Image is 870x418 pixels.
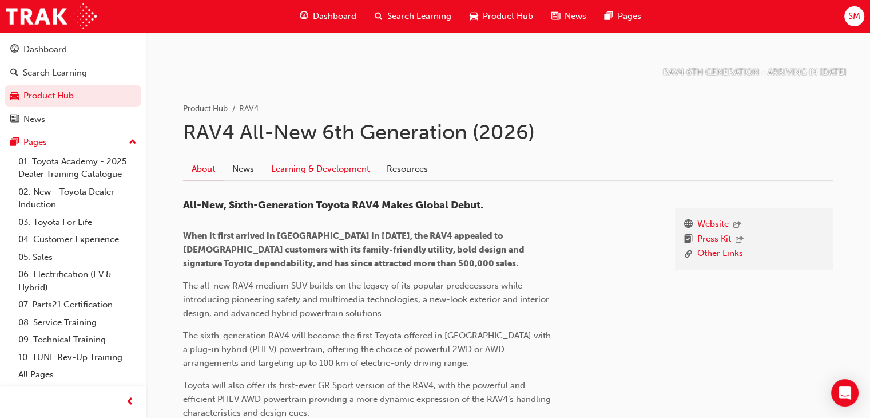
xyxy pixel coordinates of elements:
h1: RAV4 All-New 6th Generation (2026) [183,120,833,145]
a: Resources [378,159,436,180]
a: pages-iconPages [595,5,650,28]
img: Trak [6,3,97,29]
span: guage-icon [300,9,308,23]
a: Dashboard [5,39,141,60]
a: 03. Toyota For Life [14,214,141,231]
span: car-icon [10,91,19,101]
span: Product Hub [483,10,533,23]
a: 04. Customer Experience [14,231,141,249]
a: 10. TUNE Rev-Up Training [14,349,141,366]
a: Product Hub [5,85,141,107]
button: SM [844,6,864,26]
div: Search Learning [23,66,87,80]
span: outbound-icon [736,235,744,245]
span: All-New, Sixth-Generation Toyota RAV4 Makes Global Debut. [183,199,483,211]
span: Toyota will also offer its first-ever GR Sport version of the RAV4, with the powerful and efficie... [183,380,553,418]
a: News [224,159,263,180]
li: RAV4 [239,102,259,116]
span: Search Learning [387,10,451,23]
a: 07. Parts21 Certification [14,296,141,314]
span: When it first arrived in [GEOGRAPHIC_DATA] in [DATE], the RAV4 appealed to [DEMOGRAPHIC_DATA] cus... [183,231,526,269]
a: 09. Technical Training [14,331,141,349]
a: car-iconProduct Hub [460,5,542,28]
span: SM [848,10,860,23]
span: news-icon [10,115,19,125]
button: Pages [5,132,141,153]
div: Dashboard [23,43,67,56]
a: Search Learning [5,62,141,84]
span: News [565,10,586,23]
a: search-iconSearch Learning [366,5,460,28]
a: Other Links [697,247,743,261]
div: News [23,113,45,126]
a: news-iconNews [542,5,595,28]
a: About [183,159,224,181]
span: The sixth-generation RAV4 will become the first Toyota offered in [GEOGRAPHIC_DATA] with a plug-i... [183,330,553,368]
span: prev-icon [126,395,134,409]
a: 01. Toyota Academy - 2025 Dealer Training Catalogue [14,153,141,183]
a: 05. Sales [14,249,141,266]
button: DashboardSearch LearningProduct HubNews [5,37,141,132]
span: outbound-icon [733,220,741,230]
span: up-icon [129,135,137,150]
a: Website [697,218,729,232]
a: 06. Electrification (EV & Hybrid) [14,266,141,296]
span: pages-icon [10,137,19,148]
a: 02. New - Toyota Dealer Induction [14,183,141,214]
a: All Pages [14,366,141,384]
div: Pages [23,136,47,149]
span: news-icon [551,9,560,23]
span: search-icon [10,68,18,78]
a: guage-iconDashboard [291,5,366,28]
span: Dashboard [313,10,356,23]
a: 08. Service Training [14,314,141,332]
span: guage-icon [10,45,19,55]
span: link-icon [684,247,693,261]
span: pages-icon [605,9,613,23]
span: www-icon [684,218,693,232]
span: search-icon [375,9,383,23]
span: booktick-icon [684,232,693,247]
div: Open Intercom Messenger [831,379,859,407]
span: Pages [618,10,641,23]
a: Product Hub [183,104,228,113]
a: News [5,109,141,130]
a: Press Kit [697,232,731,247]
a: Learning & Development [263,159,378,180]
span: car-icon [470,9,478,23]
span: The all-new RAV4 medium SUV builds on the legacy of its popular predecessors while introducing pi... [183,281,551,318]
p: RAV4 6TH GENERATION - ARRIVING IN [DATE] [663,66,847,79]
